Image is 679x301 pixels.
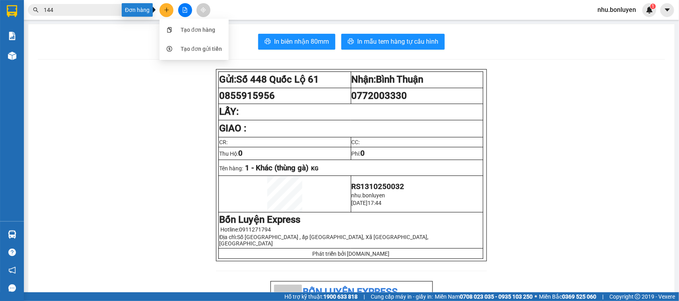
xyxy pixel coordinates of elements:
img: solution-icon [8,32,16,40]
span: close-circle [139,7,144,12]
span: In biên nhận 80mm [274,37,329,46]
button: printerIn biên nhận 80mm [258,34,335,50]
td: CC: [351,137,483,147]
span: printer [348,38,354,46]
img: logo-vxr [7,5,17,17]
span: Bình Thuận [376,74,424,85]
span: In mẫu tem hàng tự cấu hình [357,37,438,46]
span: nhu.bonluyen [591,5,642,15]
strong: GIAO : [219,123,246,134]
button: caret-down [660,3,674,17]
span: search [33,7,39,13]
strong: 0369 525 060 [562,293,596,300]
span: 0911271794 [239,226,271,233]
span: file-add [182,7,188,13]
button: aim [197,3,210,17]
span: KG [311,165,319,172]
span: 1 - Khác (thùng gà) [245,164,309,172]
strong: Nhận: [352,74,424,85]
span: caret-down [664,6,671,14]
strong: Gửi: [219,74,319,85]
span: Số [GEOGRAPHIC_DATA] , ấp [GEOGRAPHIC_DATA], Xã [GEOGRAPHIC_DATA], [GEOGRAPHIC_DATA] [219,234,428,247]
span: aim [200,7,206,13]
li: Bốn Luyện Express [4,4,115,34]
span: Hotline: [220,226,271,233]
li: VP Số 448 Quốc Lộ 61 [4,43,55,60]
span: message [8,284,16,292]
strong: Bốn Luyện Express [219,214,300,225]
span: ⚪️ [535,295,537,298]
span: 1 [652,4,654,9]
span: Địa chỉ: [219,234,428,247]
td: Thu Hộ: [219,147,351,160]
span: Cung cấp máy in - giấy in: [371,292,433,301]
span: notification [8,266,16,274]
strong: 1900 633 818 [323,293,358,300]
img: icon-new-feature [646,6,653,14]
span: 17:44 [368,200,382,206]
span: plus [164,7,169,13]
span: copyright [635,294,640,299]
td: CR: [219,137,351,147]
img: warehouse-icon [8,52,16,60]
span: 0772003330 [352,90,407,101]
strong: 0708 023 035 - 0935 103 250 [460,293,533,300]
sup: 1 [650,4,656,9]
span: 0855915956 [219,90,275,101]
strong: LẤY: [219,106,239,117]
td: Phát triển bởi [DOMAIN_NAME] [219,249,483,259]
img: warehouse-icon [8,230,16,239]
span: | [364,292,365,301]
button: file-add [178,3,192,17]
span: RS1310250032 [352,182,405,191]
li: Bốn Luyện Express [274,285,429,300]
span: nhu.bonluyen [352,192,385,199]
span: | [602,292,603,301]
span: question-circle [8,249,16,256]
span: Miền Bắc [539,292,596,301]
span: 0 [361,149,365,158]
button: printerIn mẫu tem hàng tự cấu hình [341,34,445,50]
button: plus [160,3,173,17]
span: Miền Nam [435,292,533,301]
span: Hỗ trợ kỹ thuật: [284,292,358,301]
p: Tên hàng: [219,164,482,172]
span: Số 448 Quốc Lộ 61 [236,74,319,85]
li: VP [GEOGRAPHIC_DATA] [55,43,106,69]
span: 0 [238,149,243,158]
input: Tìm tên, số ĐT hoặc mã đơn [44,6,138,14]
span: [DATE] [352,200,368,206]
td: Phí: [351,147,483,160]
span: close-circle [139,6,144,14]
span: printer [265,38,271,46]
